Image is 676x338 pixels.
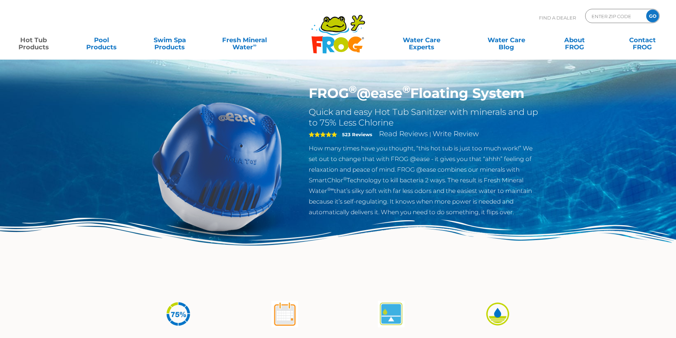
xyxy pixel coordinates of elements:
a: ContactFROG [616,33,669,47]
img: icon-atease-easy-on [484,301,511,327]
a: Fresh MineralWater∞ [211,33,277,47]
img: atease-icon-shock-once [271,301,298,327]
sup: ∞ [253,42,257,48]
a: AboutFROG [548,33,601,47]
span: 5 [309,132,337,137]
sup: ® [402,83,410,95]
img: icon-atease-75percent-less [165,301,192,327]
a: Read Reviews [379,129,428,138]
a: Water CareExperts [379,33,465,47]
input: Zip Code Form [591,11,639,21]
sup: ®∞ [327,187,334,192]
strong: 523 Reviews [342,132,372,137]
p: How many times have you thought, “this hot tub is just too much work!” We set out to change that ... [309,143,540,217]
a: Water CareBlog [480,33,533,47]
img: atease-icon-self-regulates [378,301,405,327]
a: PoolProducts [75,33,128,47]
h1: FROG @ease Floating System [309,85,540,101]
a: Hot TubProducts [7,33,60,47]
input: GO [646,10,659,22]
span: | [429,131,431,138]
a: Swim SpaProducts [143,33,196,47]
a: Write Review [433,129,479,138]
sup: ® [349,83,357,95]
p: Find A Dealer [539,9,576,27]
sup: ® [343,176,347,181]
h2: Quick and easy Hot Tub Sanitizer with minerals and up to 75% Less Chlorine [309,107,540,128]
img: hot-tub-product-atease-system.png [136,85,298,248]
